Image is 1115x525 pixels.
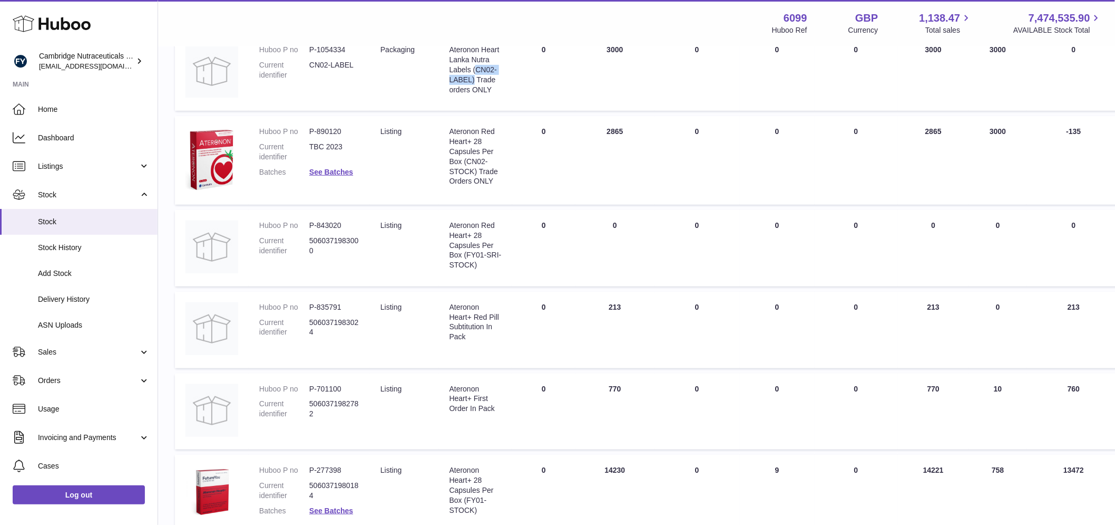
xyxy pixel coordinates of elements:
[969,210,1026,287] td: 0
[740,210,815,287] td: 0
[575,374,654,450] td: 770
[380,466,402,474] span: listing
[259,127,309,137] dt: Huboo P no
[309,221,359,231] dd: P-843020
[309,127,359,137] dd: P-890120
[380,221,402,230] span: listing
[38,433,139,443] span: Invoicing and Payments
[512,374,575,450] td: 0
[854,303,858,311] span: 0
[38,161,139,171] span: Listings
[309,384,359,394] dd: P-701100
[13,485,145,504] a: Log out
[259,60,309,80] dt: Current identifier
[309,45,359,55] dd: P-1054334
[38,461,150,471] span: Cases
[1013,25,1102,35] span: AVAILABLE Stock Total
[259,236,309,256] dt: Current identifier
[309,481,359,501] dd: 5060371980184
[575,292,654,368] td: 213
[898,34,970,111] td: 3000
[38,347,139,357] span: Sales
[309,60,359,80] dd: CN02-LABEL
[449,127,502,186] div: Ateronon Red Heart+ 28 Capsules Per Box (CN02-STOCK) Trade Orders ONLY
[380,127,402,136] span: listing
[855,11,878,25] strong: GBP
[772,25,807,35] div: Huboo Ref
[898,210,970,287] td: 0
[898,292,970,368] td: 213
[259,142,309,162] dt: Current identifier
[575,34,654,111] td: 3000
[784,11,807,25] strong: 6099
[449,45,502,94] div: Ateronon Heart Lanka Nutra Labels (CN02-LABEL) Trade orders ONLY
[185,127,238,192] img: product image
[449,465,502,515] div: Ateronon Heart+ 28 Capsules Per Box (FY01-STOCK)
[969,116,1026,205] td: 3000
[259,481,309,501] dt: Current identifier
[39,51,134,71] div: Cambridge Nutraceuticals Ltd
[185,465,238,518] img: product image
[740,116,815,205] td: 0
[309,236,359,256] dd: 5060371983000
[654,210,740,287] td: 0
[449,302,502,342] div: Ateronon Heart+ Red Pill Subtitution In Pack
[898,374,970,450] td: 770
[38,190,139,200] span: Stock
[38,294,150,304] span: Delivery History
[654,116,740,205] td: 0
[39,62,155,70] span: [EMAIL_ADDRESS][DOMAIN_NAME]
[854,466,858,474] span: 0
[38,376,139,386] span: Orders
[898,116,970,205] td: 2865
[259,399,309,419] dt: Current identifier
[449,384,502,414] div: Ateronon Heart+ First Order In Pack
[259,318,309,338] dt: Current identifier
[854,221,858,230] span: 0
[969,374,1026,450] td: 10
[38,217,150,227] span: Stock
[740,374,815,450] td: 0
[512,116,575,205] td: 0
[654,34,740,111] td: 0
[449,221,502,270] div: Ateronon Red Heart+ 28 Capsules Per Box (FY01-SRI-STOCK)
[185,302,238,355] img: product image
[575,210,654,287] td: 0
[185,384,238,437] img: product image
[380,385,402,393] span: listing
[920,11,961,25] span: 1,138.47
[512,34,575,111] td: 0
[259,167,309,177] dt: Batches
[13,53,28,69] img: huboo@camnutra.com
[854,385,858,393] span: 0
[854,127,858,136] span: 0
[969,34,1026,111] td: 3000
[380,45,415,54] span: packaging
[259,45,309,55] dt: Huboo P no
[1013,11,1102,35] a: 7,474,535.90 AVAILABLE Stock Total
[309,399,359,419] dd: 5060371982782
[309,318,359,338] dd: 5060371983024
[185,45,238,98] img: product image
[848,25,878,35] div: Currency
[380,303,402,311] span: listing
[259,384,309,394] dt: Huboo P no
[309,302,359,312] dd: P-835791
[259,506,309,516] dt: Batches
[920,11,973,35] a: 1,138.47 Total sales
[1029,11,1090,25] span: 7,474,535.90
[925,25,972,35] span: Total sales
[38,404,150,414] span: Usage
[259,221,309,231] dt: Huboo P no
[654,374,740,450] td: 0
[575,116,654,205] td: 2865
[259,465,309,475] dt: Huboo P no
[740,292,815,368] td: 0
[185,221,238,273] img: product image
[38,104,150,114] span: Home
[309,507,353,515] a: See Batches
[309,465,359,475] dd: P-277398
[38,269,150,279] span: Add Stock
[259,302,309,312] dt: Huboo P no
[309,142,359,162] dd: TBC 2023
